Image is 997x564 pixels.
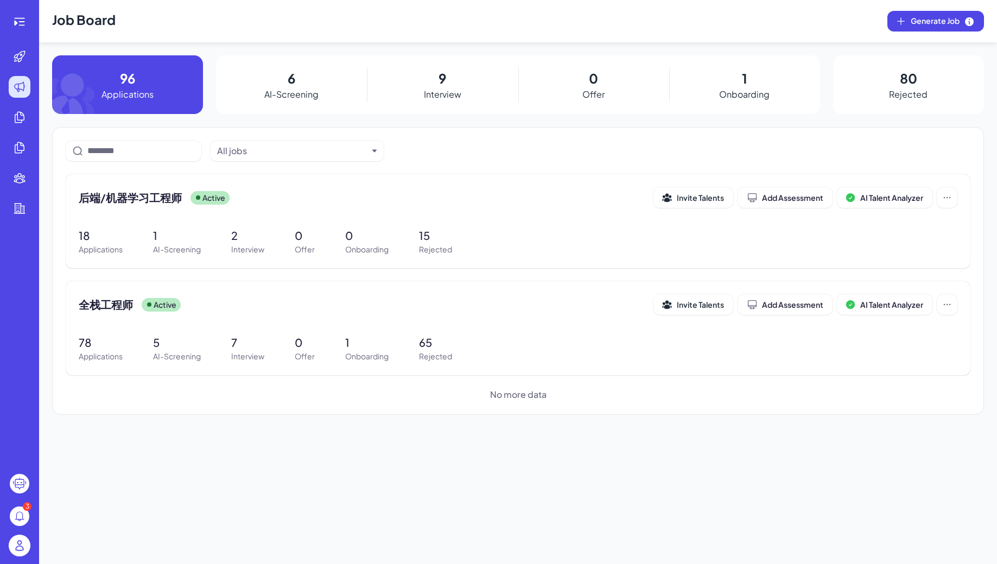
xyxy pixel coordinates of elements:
[153,351,201,362] p: AI-Screening
[419,244,452,255] p: Rejected
[419,351,452,362] p: Rejected
[889,88,928,101] p: Rejected
[23,502,31,511] div: 3
[120,68,135,88] p: 96
[582,88,605,101] p: Offer
[9,535,30,556] img: user_logo.png
[79,244,123,255] p: Applications
[153,227,201,244] p: 1
[424,88,461,101] p: Interview
[231,351,264,362] p: Interview
[653,294,733,315] button: Invite Talents
[264,88,319,101] p: AI-Screening
[217,144,247,157] div: All jobs
[887,11,984,31] button: Generate Job
[295,334,315,351] p: 0
[439,68,446,88] p: 9
[202,192,225,204] p: Active
[79,297,133,312] span: 全栈工程师
[860,300,923,309] span: AI Talent Analyzer
[345,351,389,362] p: Onboarding
[345,244,389,255] p: Onboarding
[860,193,923,202] span: AI Talent Analyzer
[589,68,598,88] p: 0
[345,334,389,351] p: 1
[345,227,389,244] p: 0
[217,144,368,157] button: All jobs
[231,244,264,255] p: Interview
[490,388,547,401] span: No more data
[419,227,452,244] p: 15
[653,187,733,208] button: Invite Talents
[295,227,315,244] p: 0
[677,300,724,309] span: Invite Talents
[79,190,182,205] span: 后端/机器学习工程师
[79,334,123,351] p: 78
[231,227,264,244] p: 2
[153,334,201,351] p: 5
[837,294,932,315] button: AI Talent Analyzer
[295,351,315,362] p: Offer
[837,187,932,208] button: AI Talent Analyzer
[153,244,201,255] p: AI-Screening
[719,88,770,101] p: Onboarding
[747,192,823,203] div: Add Assessment
[911,15,975,27] span: Generate Job
[101,88,154,101] p: Applications
[154,299,176,310] p: Active
[677,193,724,202] span: Invite Talents
[419,334,452,351] p: 65
[79,351,123,362] p: Applications
[742,68,747,88] p: 1
[900,68,917,88] p: 80
[747,299,823,310] div: Add Assessment
[738,187,833,208] button: Add Assessment
[288,68,295,88] p: 6
[295,244,315,255] p: Offer
[79,227,123,244] p: 18
[738,294,833,315] button: Add Assessment
[231,334,264,351] p: 7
